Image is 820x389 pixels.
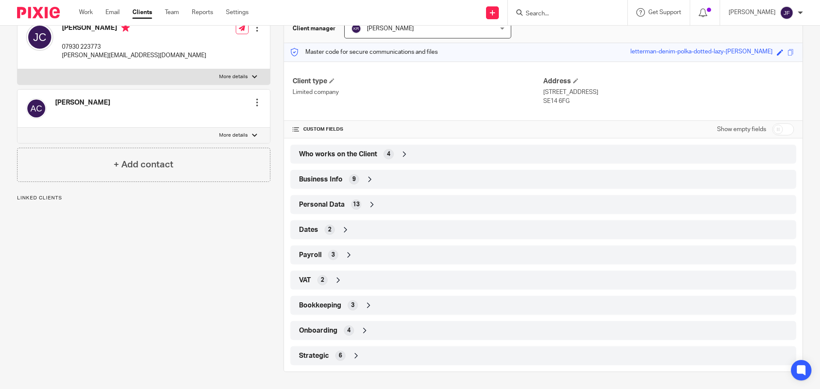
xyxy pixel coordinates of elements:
[387,150,390,158] span: 4
[121,23,130,32] i: Primary
[717,125,766,134] label: Show empty fields
[293,126,543,133] h4: CUSTOM FIELDS
[165,8,179,17] a: Team
[105,8,120,17] a: Email
[299,150,377,159] span: Who works on the Client
[353,200,360,209] span: 13
[26,23,53,51] img: svg%3E
[729,8,776,17] p: [PERSON_NAME]
[299,351,329,360] span: Strategic
[351,23,361,34] img: svg%3E
[543,77,794,86] h4: Address
[219,132,248,139] p: More details
[525,10,602,18] input: Search
[132,8,152,17] a: Clients
[219,73,248,80] p: More details
[780,6,794,20] img: svg%3E
[630,47,773,57] div: letterman-denim-polka-dotted-lazy-[PERSON_NAME]
[299,301,341,310] span: Bookkeeping
[347,326,351,335] span: 4
[293,24,336,33] h3: Client manager
[543,97,794,105] p: SE14 6FG
[299,225,318,234] span: Dates
[328,225,331,234] span: 2
[62,23,206,34] h4: [PERSON_NAME]
[299,276,311,285] span: VAT
[79,8,93,17] a: Work
[321,276,324,284] span: 2
[192,8,213,17] a: Reports
[62,51,206,60] p: [PERSON_NAME][EMAIL_ADDRESS][DOMAIN_NAME]
[293,77,543,86] h4: Client type
[114,158,173,171] h4: + Add contact
[299,251,322,260] span: Payroll
[299,175,343,184] span: Business Info
[543,88,794,97] p: [STREET_ADDRESS]
[17,195,270,202] p: Linked clients
[299,200,345,209] span: Personal Data
[367,26,414,32] span: [PERSON_NAME]
[352,175,356,184] span: 9
[351,301,354,310] span: 3
[26,98,47,119] img: svg%3E
[226,8,249,17] a: Settings
[331,251,335,259] span: 3
[293,88,543,97] p: Limited company
[62,43,206,51] p: 07930 223773
[17,7,60,18] img: Pixie
[290,48,438,56] p: Master code for secure communications and files
[299,326,337,335] span: Onboarding
[648,9,681,15] span: Get Support
[339,351,342,360] span: 6
[55,98,110,107] h4: [PERSON_NAME]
